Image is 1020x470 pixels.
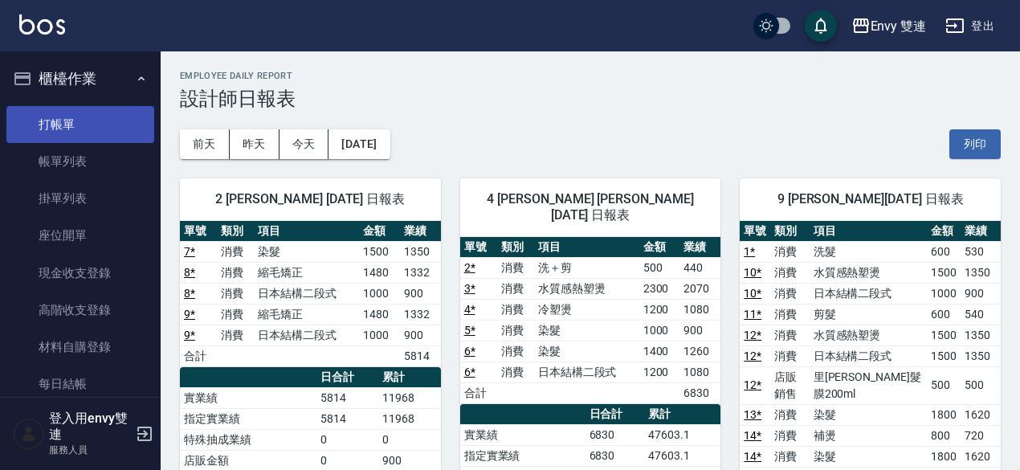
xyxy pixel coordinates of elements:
td: 0 [378,429,441,450]
button: 列印 [949,129,1001,159]
td: 染髮 [810,404,928,425]
td: 1200 [639,362,680,382]
td: 1080 [679,299,720,320]
td: 1000 [639,320,680,341]
th: 日合計 [316,367,378,388]
th: 金額 [927,221,961,242]
th: 金額 [359,221,400,242]
td: 消費 [217,241,254,262]
td: 1260 [679,341,720,362]
td: 消費 [770,446,809,467]
td: 2300 [639,278,680,299]
a: 高階收支登錄 [6,292,154,329]
td: 11968 [378,408,441,429]
td: 消費 [770,345,809,366]
td: 500 [961,366,1001,404]
td: 消費 [770,241,809,262]
h2: Employee Daily Report [180,71,1001,81]
h3: 設計師日報表 [180,88,1001,110]
td: 1480 [359,262,400,283]
td: 指定實業績 [180,408,316,429]
td: 消費 [497,320,534,341]
td: 日本結構二段式 [810,345,928,366]
td: 1800 [927,446,961,467]
th: 類別 [217,221,254,242]
td: 900 [400,325,441,345]
th: 累計 [644,404,720,425]
td: 440 [679,257,720,278]
button: 前天 [180,129,230,159]
th: 單號 [740,221,770,242]
td: 500 [639,257,680,278]
th: 業績 [400,221,441,242]
td: 0 [316,429,378,450]
td: 縮毛矯正 [254,262,359,283]
td: 水質感熱塑燙 [534,278,639,299]
th: 累計 [378,367,441,388]
td: 5814 [400,345,441,366]
td: 消費 [217,262,254,283]
td: 補燙 [810,425,928,446]
a: 現金收支登錄 [6,255,154,292]
span: 9 [PERSON_NAME][DATE] 日報表 [759,191,981,207]
td: 剪髮 [810,304,928,325]
td: 日本結構二段式 [254,325,359,345]
img: Logo [19,14,65,35]
th: 業績 [679,237,720,258]
td: 47603.1 [644,424,720,445]
td: 900 [679,320,720,341]
td: 600 [927,241,961,262]
td: 47603.1 [644,445,720,466]
td: 實業績 [180,387,316,408]
td: 720 [961,425,1001,446]
th: 項目 [254,221,359,242]
button: 今天 [279,129,329,159]
a: 打帳單 [6,106,154,143]
td: 1400 [639,341,680,362]
button: 昨天 [230,129,279,159]
a: 座位開單 [6,217,154,254]
th: 類別 [770,221,809,242]
td: 消費 [497,278,534,299]
td: 1000 [927,283,961,304]
h5: 登入用envy雙連 [49,411,131,443]
td: 6830 [679,382,720,403]
td: 消費 [497,299,534,320]
td: 洗髮 [810,241,928,262]
td: 6830 [585,424,645,445]
div: Envy 雙連 [871,16,927,36]
td: 消費 [497,341,534,362]
td: 1500 [359,241,400,262]
span: 4 [PERSON_NAME] [PERSON_NAME][DATE] 日報表 [479,191,702,223]
th: 單號 [460,237,497,258]
th: 項目 [810,221,928,242]
td: 消費 [770,325,809,345]
td: 消費 [217,325,254,345]
a: 材料自購登錄 [6,329,154,366]
td: 消費 [770,262,809,283]
td: 消費 [217,283,254,304]
a: 每日結帳 [6,366,154,403]
a: 帳單列表 [6,143,154,180]
td: 500 [927,366,961,404]
td: 900 [400,283,441,304]
th: 單號 [180,221,217,242]
p: 服務人員 [49,443,131,457]
td: 5814 [316,387,378,408]
td: 900 [961,283,1001,304]
td: 600 [927,304,961,325]
td: 消費 [217,304,254,325]
th: 項目 [534,237,639,258]
td: 1000 [359,325,400,345]
td: 日本結構二段式 [534,362,639,382]
table: a dense table [180,221,441,367]
td: 1350 [961,262,1001,283]
td: 1480 [359,304,400,325]
td: 5814 [316,408,378,429]
td: 1332 [400,304,441,325]
td: 1500 [927,262,961,283]
td: 1332 [400,262,441,283]
td: 染髮 [254,241,359,262]
td: 1620 [961,404,1001,425]
td: 1200 [639,299,680,320]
